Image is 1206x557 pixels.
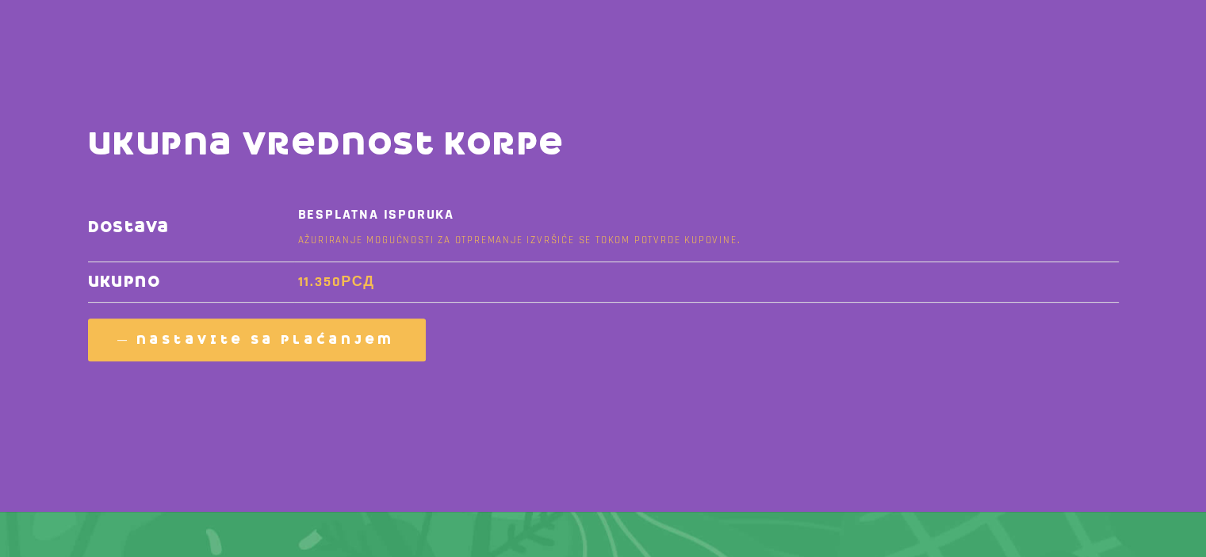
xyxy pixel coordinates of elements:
[341,273,375,291] span: рсд
[136,333,396,347] span: Nastavite sa plaćanjem
[88,262,294,303] th: Ukupno
[298,234,741,246] span: Ažuriranje mogućnosti za otpremanje izvršiće se tokom potvrde kupovine.
[298,273,375,291] bdi: 11.350
[88,319,427,361] a: Nastavite sa plaćanjem
[298,204,1119,224] label: Besplatna isporuka
[88,193,294,261] th: Dostava
[88,130,1119,159] h2: Ukupna vrednost korpe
